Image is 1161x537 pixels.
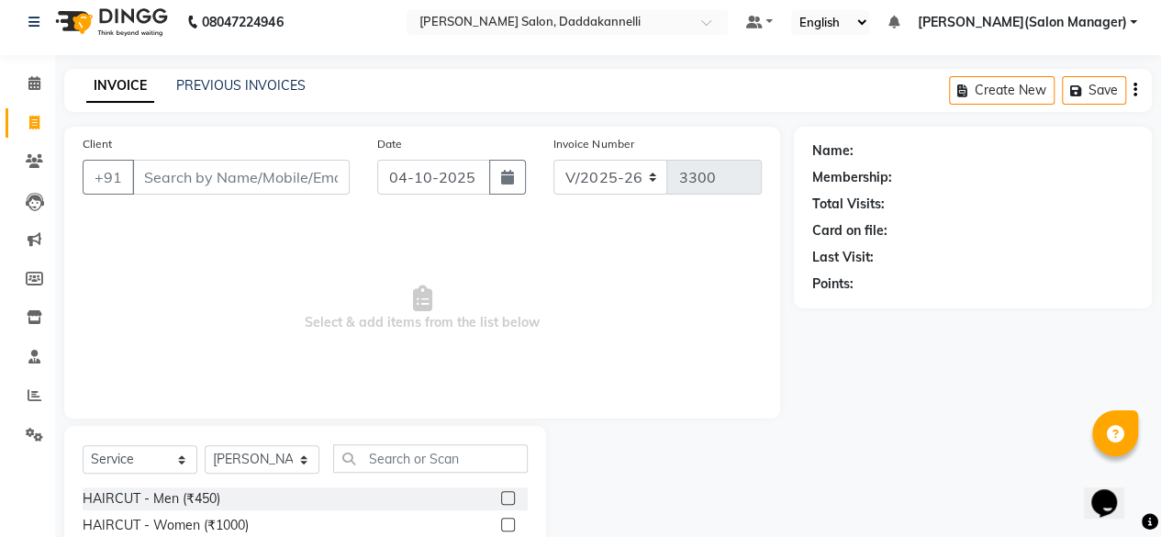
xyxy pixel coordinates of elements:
span: Select & add items from the list below [83,217,762,400]
div: Membership: [812,168,892,187]
div: HAIRCUT - Men (₹450) [83,489,220,509]
div: Points: [812,274,854,294]
div: HAIRCUT - Women (₹1000) [83,516,249,535]
input: Search or Scan [333,444,528,473]
div: Name: [812,141,854,161]
a: INVOICE [86,70,154,103]
button: Save [1062,76,1126,105]
button: Create New [949,76,1055,105]
a: PREVIOUS INVOICES [176,77,306,94]
label: Invoice Number [553,136,633,152]
button: +91 [83,160,134,195]
span: [PERSON_NAME](Salon Manager) [917,13,1126,32]
div: Total Visits: [812,195,885,214]
iframe: chat widget [1084,464,1143,519]
div: Card on file: [812,221,887,241]
label: Client [83,136,112,152]
input: Search by Name/Mobile/Email/Code [132,160,350,195]
div: Last Visit: [812,248,874,267]
label: Date [377,136,402,152]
